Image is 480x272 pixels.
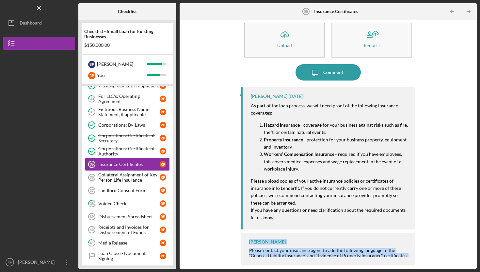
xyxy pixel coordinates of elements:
div: You [97,70,147,81]
a: 36Collateral Assignment of Key Person Life InsuranceRP [85,171,170,184]
div: R P [160,161,166,168]
div: [PERSON_NAME] [251,94,287,99]
tspan: 35 [90,162,94,166]
a: 40Receipts and Invoices for Disbursement of FundsRP [85,223,170,236]
div: $150,000.00 [84,43,170,48]
div: R P [160,174,166,181]
div: Receipts and Invoices for Disbursement of Funds [98,225,160,235]
div: Checklist - Small Loan for Existing Businesses [84,29,170,39]
div: R P [160,227,166,233]
tspan: 41 [90,241,94,245]
a: Loan Close - Document SigningRP [85,249,170,263]
time: 2025-10-06 20:36 [288,94,303,99]
div: Landlord Consent Form [98,188,160,193]
div: R P [160,109,166,115]
div: Media Release [98,240,160,245]
div: [PERSON_NAME] [249,239,286,245]
div: R P [160,135,166,141]
div: R P [160,213,166,220]
div: Request [364,43,380,48]
a: Corporations: Certificate of AuthorityRP [85,145,170,158]
div: Voided Check [98,201,160,206]
a: 35Insurance CertificatesRP [85,158,170,171]
div: Corporations: Certificate of Secretary [98,133,160,143]
mark: Please upload copies of your active insurance policies or certificates of insurance into Lenderfi... [251,178,402,206]
div: R P [160,187,166,194]
div: Disbursement Spreadsheet [98,214,160,219]
div: Corporations: By-Laws [98,122,160,128]
tspan: 36 [90,175,94,179]
tspan: 40 [90,228,94,232]
tspan: 31 [90,110,94,114]
div: Comment [323,64,343,81]
div: R P [160,200,166,207]
div: R P [160,253,166,259]
div: R P [160,82,166,89]
a: Corporations: Certificate of SecretaryRP [85,132,170,145]
button: Upload [244,20,325,58]
mark: Workers’ Compensation Insurance [264,151,334,157]
a: 41Media ReleaseRP [85,236,170,249]
tspan: 39 [90,215,94,219]
div: R P [160,240,166,246]
div: B P [88,61,95,68]
button: Dashboard [3,16,75,29]
div: For LLC's: Operating Agreement [98,94,160,104]
mark: If you have any questions or need clarification about the required documents, let us know. [251,207,408,220]
mark: – required if you have employees, this covers medical expenses and wage replacement in the event ... [264,151,403,172]
div: Upload [277,43,292,48]
mark: Hazard Insurance [264,122,300,128]
tspan: 37 [90,189,94,192]
div: R P [160,96,166,102]
tspan: 35 [304,9,308,13]
button: RP[PERSON_NAME] [3,256,75,269]
div: R P [88,72,95,79]
mark: – coverage for your business against risks such as fire, theft, or certain natural events. [264,122,409,135]
button: Request [331,20,412,58]
a: 30For LLC's: Operating AgreementRP [85,92,170,105]
div: [PERSON_NAME] [16,256,59,270]
div: Loan Close - Document Signing [98,251,160,261]
text: RP [8,261,12,264]
a: 31Fictitious Business Name Statement, if applicableRP [85,105,170,118]
div: Trust Agreement, if applicable [98,83,160,88]
div: R P [160,122,166,128]
a: Trust Agreement, if applicableRP [85,79,170,92]
tspan: 30 [90,97,94,101]
div: Collateral Assignment of Key Person Life Insurance [98,172,160,183]
mark: Property Insurance [264,137,303,142]
div: [PERSON_NAME] [97,59,147,70]
b: Checklist [118,9,137,14]
a: 37Landlord Consent FormRP [85,184,170,197]
div: Corporations: Certificate of Authority [98,146,160,156]
a: 38Voided CheckRP [85,197,170,210]
div: Fictitious Business Name Statement, if applicable [98,107,160,117]
div: Insurance Certificates [98,162,160,167]
a: 39Disbursement SpreadsheetRP [85,210,170,223]
tspan: 38 [90,202,94,206]
a: Corporations: By-LawsRP [85,118,170,132]
div: Dashboard [20,16,42,31]
mark: – protection for your business property, equipment, and inventory. [264,137,408,150]
div: R P [160,148,166,154]
b: Insurance Certificates [314,9,358,14]
button: Comment [296,64,361,81]
mark: As part of the loan process, we will need proof of the following insurance coverages: [251,103,399,116]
